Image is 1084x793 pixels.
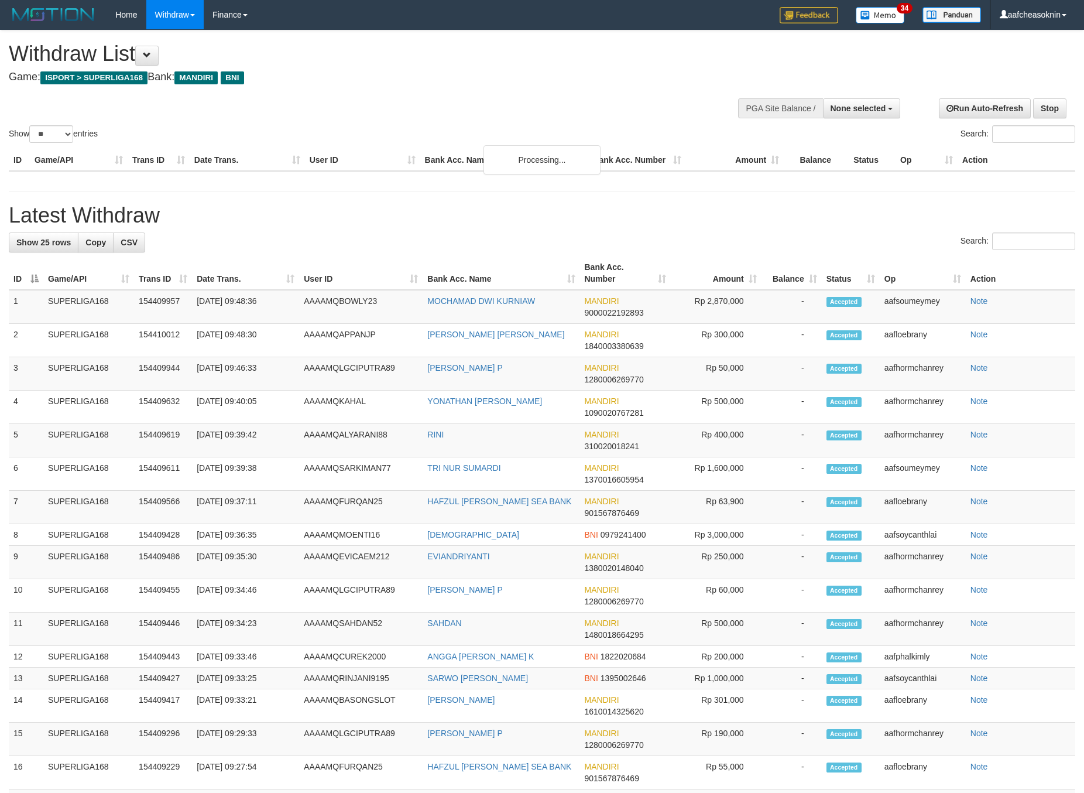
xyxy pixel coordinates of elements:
[897,3,913,13] span: 34
[299,668,423,689] td: AAAAMQRINJANI9195
[192,756,299,789] td: [DATE] 09:27:54
[671,646,761,668] td: Rp 200,000
[826,586,862,596] span: Accepted
[585,408,644,418] span: Copy 1090020767281 to clipboard
[966,257,1075,290] th: Action
[761,646,822,668] td: -
[134,689,192,723] td: 154409417
[9,524,43,546] td: 8
[78,233,114,252] a: Copy
[427,552,489,561] a: EVIANDRIYANTI
[9,689,43,723] td: 14
[992,233,1075,250] input: Search:
[134,457,192,491] td: 154409611
[299,357,423,391] td: AAAAMQLGCIPUTRA89
[9,668,43,689] td: 13
[190,149,305,171] th: Date Trans.
[826,552,862,562] span: Accepted
[671,424,761,457] td: Rp 400,000
[880,491,966,524] td: aafloebrany
[880,723,966,756] td: aafhormchanrey
[970,729,988,738] a: Note
[134,524,192,546] td: 154409428
[761,290,822,324] td: -
[826,430,862,440] span: Accepted
[761,357,822,391] td: -
[880,646,966,668] td: aafphalkimly
[671,491,761,524] td: Rp 63,900
[880,524,966,546] td: aafsoycanthlai
[826,531,862,541] span: Accepted
[585,530,598,539] span: BNI
[601,530,646,539] span: Copy 0979241400 to clipboard
[970,396,988,406] a: Note
[761,723,822,756] td: -
[299,491,423,524] td: AAAAMQFURQAN25
[826,674,862,684] span: Accepted
[585,774,639,783] span: Copy 901567876469 to clipboard
[585,497,619,506] span: MANDIRI
[9,756,43,789] td: 16
[43,756,134,789] td: SUPERLIGA168
[826,652,862,662] span: Accepted
[761,668,822,689] td: -
[880,689,966,723] td: aafloebrany
[970,530,988,539] a: Note
[1033,98,1066,118] a: Stop
[9,149,30,171] th: ID
[134,756,192,789] td: 154409229
[134,546,192,579] td: 154409486
[299,546,423,579] td: AAAAMQEVICAEM212
[299,257,423,290] th: User ID: activate to sort column ascending
[880,579,966,613] td: aafhormchanrey
[192,546,299,579] td: [DATE] 09:35:30
[9,723,43,756] td: 15
[761,324,822,357] td: -
[671,756,761,789] td: Rp 55,000
[671,668,761,689] td: Rp 1,000,000
[761,491,822,524] td: -
[761,756,822,789] td: -
[970,463,988,473] a: Note
[121,238,138,247] span: CSV
[43,324,134,357] td: SUPERLIGA168
[192,646,299,668] td: [DATE] 09:33:46
[192,579,299,613] td: [DATE] 09:34:46
[192,457,299,491] td: [DATE] 09:39:38
[585,552,619,561] span: MANDIRI
[585,630,644,640] span: Copy 1480018664295 to clipboard
[780,7,838,23] img: Feedback.jpg
[585,508,639,518] span: Copy 901567876469 to clipboard
[113,233,145,252] a: CSV
[761,524,822,546] td: -
[427,363,502,372] a: [PERSON_NAME] P
[585,442,639,451] span: Copy 310020018241 to clipboard
[960,233,1075,250] label: Search:
[85,238,106,247] span: Copy
[580,257,671,290] th: Bank Acc. Number: activate to sort column ascending
[671,324,761,357] td: Rp 300,000
[134,257,192,290] th: Trans ID: activate to sort column ascending
[128,149,190,171] th: Trans ID
[9,204,1075,227] h1: Latest Withdraw
[29,125,73,143] select: Showentries
[40,71,147,84] span: ISPORT > SUPERLIGA168
[970,430,988,439] a: Note
[588,149,686,171] th: Bank Acc. Number
[427,463,500,473] a: TRI NUR SUMARDI
[9,233,78,252] a: Show 25 rows
[43,689,134,723] td: SUPERLIGA168
[43,546,134,579] td: SUPERLIGA168
[192,613,299,646] td: [DATE] 09:34:23
[880,457,966,491] td: aafsoumeymey
[192,689,299,723] td: [DATE] 09:33:21
[9,424,43,457] td: 5
[299,524,423,546] td: AAAAMQMOENTI16
[826,364,862,374] span: Accepted
[761,457,822,491] td: -
[970,363,988,372] a: Note
[483,145,601,175] div: Processing...
[43,613,134,646] td: SUPERLIGA168
[192,723,299,756] td: [DATE] 09:29:33
[134,668,192,689] td: 154409427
